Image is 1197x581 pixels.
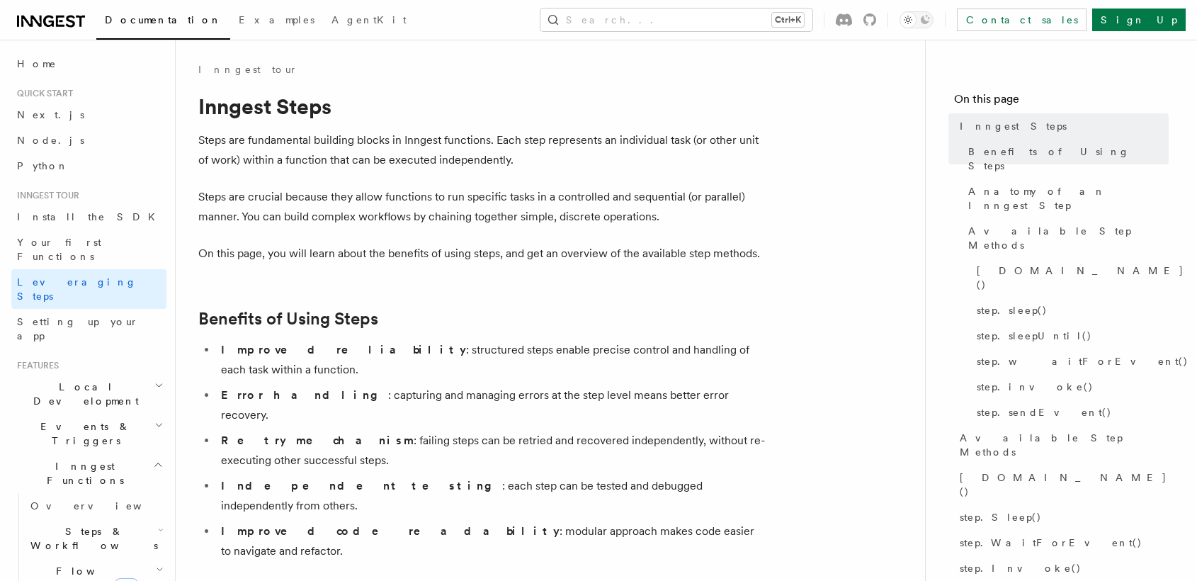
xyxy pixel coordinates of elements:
[11,128,166,153] a: Node.js
[968,184,1169,213] span: Anatomy of an Inngest Step
[11,414,166,453] button: Events & Triggers
[25,524,158,553] span: Steps & Workflows
[198,244,765,264] p: On this page, you will learn about the benefits of using steps, and get an overview of the availa...
[971,349,1169,374] a: step.waitForEvent()
[954,425,1169,465] a: Available Step Methods
[105,14,222,26] span: Documentation
[11,459,153,487] span: Inngest Functions
[221,343,466,356] strong: Improved reliability
[960,561,1082,575] span: step.Invoke()
[11,102,166,128] a: Next.js
[96,4,230,40] a: Documentation
[977,329,1092,343] span: step.sleepUntil()
[25,519,166,558] button: Steps & Workflows
[11,374,166,414] button: Local Development
[17,316,139,342] span: Setting up your app
[17,237,101,262] span: Your first Functions
[198,62,297,77] a: Inngest tour
[11,51,166,77] a: Home
[11,88,73,99] span: Quick start
[954,530,1169,555] a: step.WaitForEvent()
[954,113,1169,139] a: Inngest Steps
[198,94,765,119] h1: Inngest Steps
[954,555,1169,581] a: step.Invoke()
[977,354,1189,368] span: step.waitForEvent()
[11,309,166,349] a: Setting up your app
[198,187,765,227] p: Steps are crucial because they allow functions to run specific tasks in a controlled and sequenti...
[11,190,79,201] span: Inngest tour
[217,340,765,380] li: : structured steps enable precise control and handling of each task within a function.
[11,419,154,448] span: Events & Triggers
[977,380,1094,394] span: step.invoke()
[960,119,1067,133] span: Inngest Steps
[17,160,69,171] span: Python
[217,521,765,561] li: : modular approach makes code easier to navigate and refactor.
[971,298,1169,323] a: step.sleep()
[11,380,154,408] span: Local Development
[17,109,84,120] span: Next.js
[971,258,1169,298] a: [DOMAIN_NAME]()
[963,218,1169,258] a: Available Step Methods
[217,431,765,470] li: : failing steps can be retried and recovered independently, without re-executing other successful...
[221,524,560,538] strong: Improved code readability
[11,269,166,309] a: Leveraging Steps
[540,9,812,31] button: Search...Ctrl+K
[963,139,1169,179] a: Benefits of Using Steps
[217,476,765,516] li: : each step can be tested and debugged independently from others.
[17,211,164,222] span: Install the SDK
[221,388,388,402] strong: Error handling
[954,504,1169,530] a: step.Sleep()
[11,453,166,493] button: Inngest Functions
[221,434,414,447] strong: Retry mechanism
[954,91,1169,113] h4: On this page
[11,204,166,230] a: Install the SDK
[239,14,314,26] span: Examples
[977,303,1048,317] span: step.sleep()
[217,385,765,425] li: : capturing and managing errors at the step level means better error recovery.
[30,500,176,512] span: Overview
[11,360,59,371] span: Features
[11,230,166,269] a: Your first Functions
[960,536,1142,550] span: step.WaitForEvent()
[960,431,1169,459] span: Available Step Methods
[957,9,1087,31] a: Contact sales
[971,400,1169,425] a: step.sendEvent()
[17,57,57,71] span: Home
[331,14,407,26] span: AgentKit
[198,309,378,329] a: Benefits of Using Steps
[954,465,1169,504] a: [DOMAIN_NAME]()
[1092,9,1186,31] a: Sign Up
[198,130,765,170] p: Steps are fundamental building blocks in Inngest functions. Each step represents an individual ta...
[960,470,1169,499] span: [DOMAIN_NAME]()
[230,4,323,38] a: Examples
[221,479,502,492] strong: Independent testing
[977,405,1112,419] span: step.sendEvent()
[772,13,804,27] kbd: Ctrl+K
[25,493,166,519] a: Overview
[900,11,934,28] button: Toggle dark mode
[17,135,84,146] span: Node.js
[323,4,415,38] a: AgentKit
[11,153,166,179] a: Python
[968,145,1169,173] span: Benefits of Using Steps
[17,276,137,302] span: Leveraging Steps
[971,323,1169,349] a: step.sleepUntil()
[977,264,1184,292] span: [DOMAIN_NAME]()
[960,510,1042,524] span: step.Sleep()
[963,179,1169,218] a: Anatomy of an Inngest Step
[968,224,1169,252] span: Available Step Methods
[971,374,1169,400] a: step.invoke()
